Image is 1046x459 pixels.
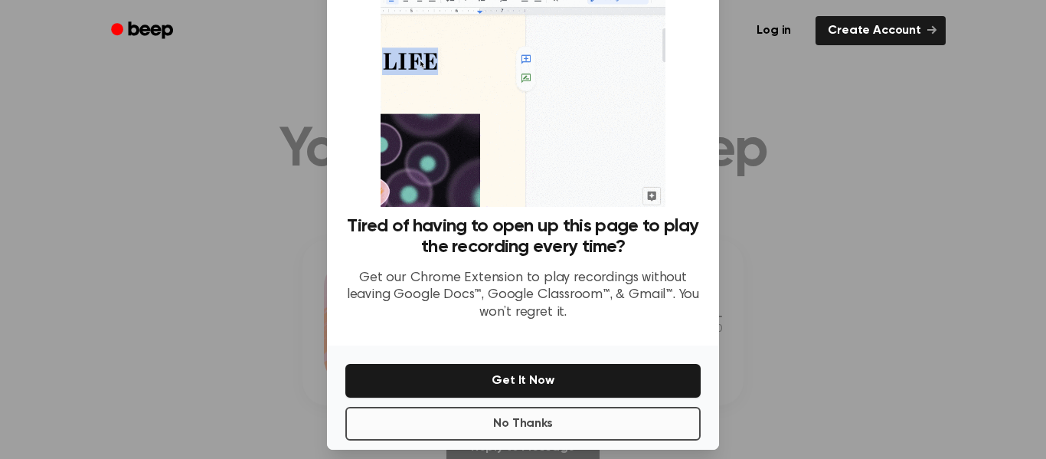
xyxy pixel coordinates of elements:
[741,13,806,48] a: Log in
[100,16,187,46] a: Beep
[345,270,701,322] p: Get our Chrome Extension to play recordings without leaving Google Docs™, Google Classroom™, & Gm...
[345,364,701,398] button: Get It Now
[345,407,701,441] button: No Thanks
[345,216,701,257] h3: Tired of having to open up this page to play the recording every time?
[816,16,946,45] a: Create Account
